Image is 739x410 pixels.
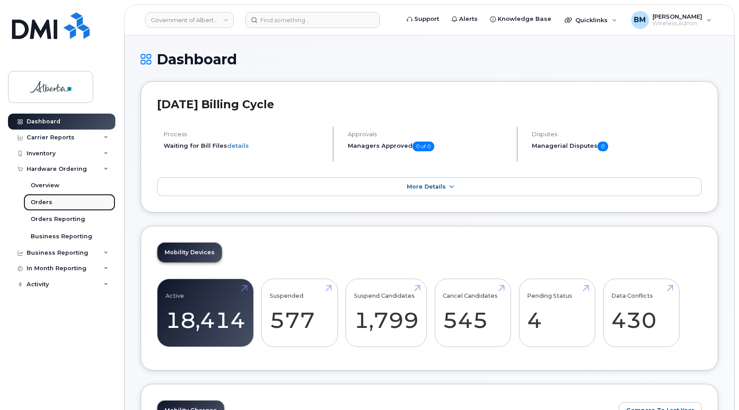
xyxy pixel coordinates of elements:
a: Active 18,414 [165,284,245,342]
span: More Details [407,183,446,190]
span: 0 [597,142,608,151]
h5: Managerial Disputes [532,142,702,151]
h2: [DATE] Billing Cycle [157,98,702,111]
li: Waiting for Bill Files [164,142,325,150]
h4: Approvals [348,131,509,138]
h4: Process [164,131,325,138]
a: Cancel Candidates 545 [443,284,503,342]
h5: Managers Approved [348,142,509,151]
a: Mobility Devices [157,243,222,262]
h4: Disputes [532,131,702,138]
a: Suspend Candidates 1,799 [354,284,419,342]
a: Data Conflicts 430 [611,284,671,342]
span: 0 of 0 [413,142,434,151]
a: Suspended 577 [270,284,330,342]
a: details [227,142,249,149]
a: Pending Status 4 [527,284,587,342]
h1: Dashboard [141,51,718,67]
